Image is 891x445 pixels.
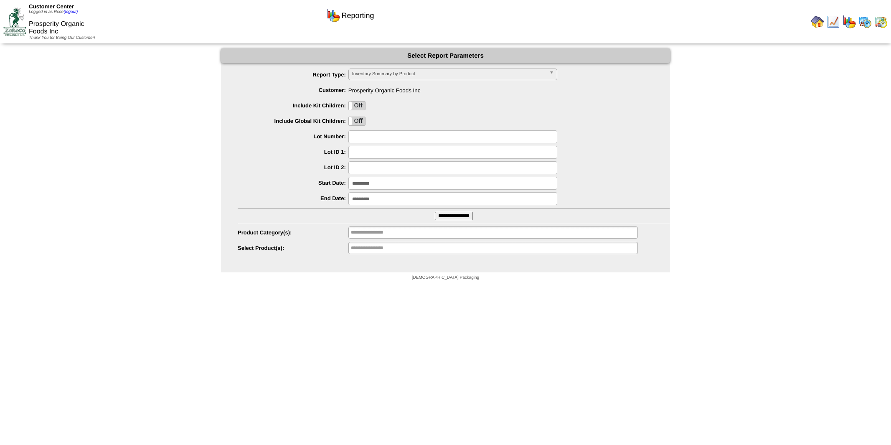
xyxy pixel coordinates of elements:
[341,11,374,20] span: Reporting
[327,9,340,22] img: graph.gif
[29,10,78,14] span: Logged in as Rcoe
[3,8,26,36] img: ZoRoCo_Logo(Green%26Foil)%20jpg.webp
[811,15,824,28] img: home.gif
[29,36,95,40] span: Thank You for Being Our Customer!
[238,229,348,236] label: Product Category(s):
[412,275,479,280] span: [DEMOGRAPHIC_DATA] Packaging
[349,102,366,110] label: Off
[63,10,78,14] a: (logout)
[238,133,348,140] label: Lot Number:
[827,15,840,28] img: line_graph.gif
[238,149,348,155] label: Lot ID 1:
[238,195,348,201] label: End Date:
[238,164,348,170] label: Lot ID 2:
[238,180,348,186] label: Start Date:
[29,3,74,10] span: Customer Center
[29,20,84,35] span: Prosperity Organic Foods Inc
[352,69,546,79] span: Inventory Summary by Product
[348,117,366,126] div: OnOff
[221,48,670,63] div: Select Report Parameters
[238,84,670,94] span: Prosperity Organic Foods Inc
[843,15,856,28] img: graph.gif
[238,245,348,251] label: Select Product(s):
[238,87,348,93] label: Customer:
[238,118,348,124] label: Include Global Kit Children:
[238,102,348,109] label: Include Kit Children:
[874,15,888,28] img: calendarinout.gif
[349,117,366,125] label: Off
[348,101,366,110] div: OnOff
[858,15,872,28] img: calendarprod.gif
[238,71,348,78] label: Report Type:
